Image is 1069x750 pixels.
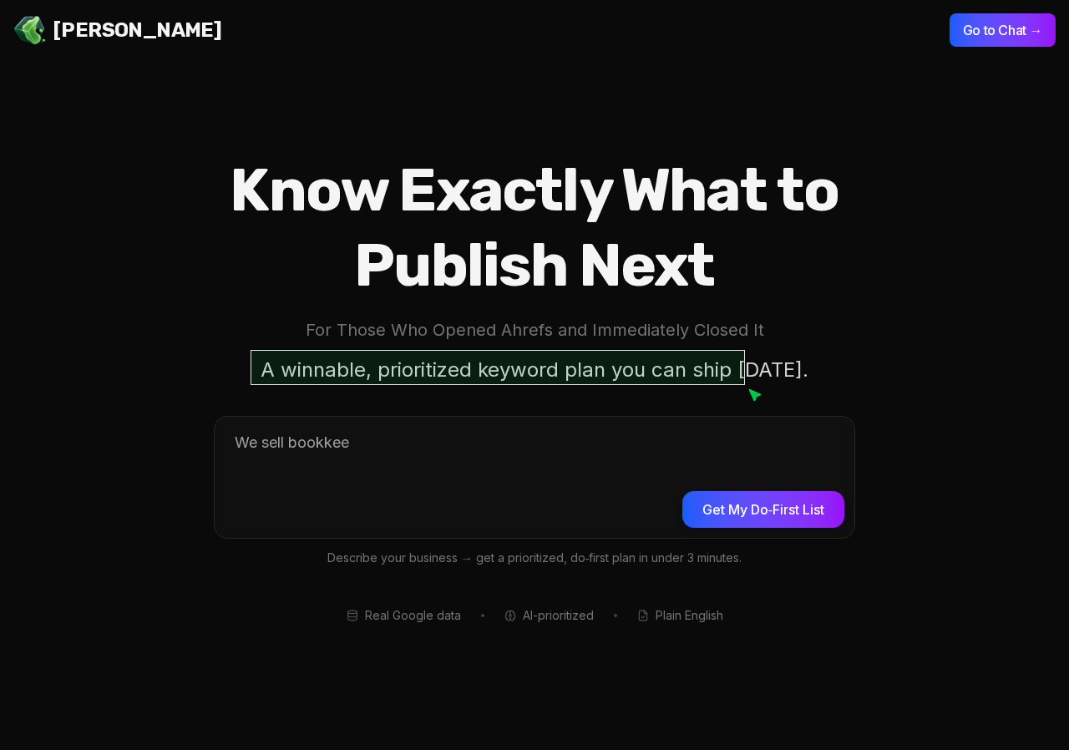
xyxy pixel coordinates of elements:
[682,491,844,528] button: Get My Do‑First List
[365,607,461,624] span: Real Google data
[160,317,909,344] p: For Those Who Opened Ahrefs and Immediately Closed It
[523,607,594,624] span: AI-prioritized
[214,549,855,568] p: Describe your business → get a prioritized, do‑first plan in under 3 minutes.
[160,153,909,303] h1: Know Exactly What to Publish Next
[656,607,723,624] span: Plain English
[53,17,221,43] span: [PERSON_NAME]
[13,13,47,47] img: Jello SEO Logo
[950,13,1056,47] button: Go to Chat →
[950,22,1056,38] a: Go to Chat →
[251,350,818,389] p: A winnable, prioritized keyword plan you can ship [DATE].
